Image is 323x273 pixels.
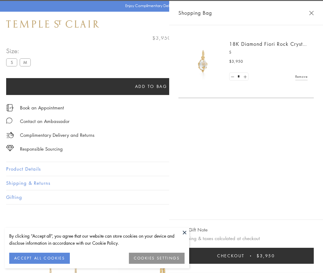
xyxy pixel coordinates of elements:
button: Product Details [6,162,317,176]
button: Add Gift Note [178,226,208,234]
a: Book an Appointment [20,104,64,111]
div: Responsible Sourcing [20,145,63,153]
p: Enjoy Complimentary Delivery & Returns [125,3,195,9]
h3: You May Also Like [15,226,308,236]
button: COOKIES SETTINGS [129,253,185,264]
button: Close Shopping Bag [309,11,314,15]
button: Add to bag [6,78,296,95]
div: Contact an Ambassador [20,117,70,125]
span: Shopping Bag [178,9,212,17]
span: $3,950 [229,58,243,65]
span: $3,950 [257,252,275,259]
img: P51889-E11FIORI [185,43,221,80]
a: Set quantity to 2 [242,73,248,81]
a: Remove [295,73,308,80]
img: icon_sourcing.svg [6,145,14,151]
label: S [6,58,17,66]
label: M [20,58,31,66]
button: Gifting [6,190,317,204]
p: Complimentary Delivery and Returns [20,131,94,139]
button: ACCEPT ALL COOKIES [9,253,70,264]
button: Checkout $3,950 [178,248,314,264]
button: Shipping & Returns [6,176,317,190]
p: S [229,49,308,55]
span: $3,950 [152,34,171,42]
img: Temple St. Clair [6,20,99,28]
a: Set quantity to 0 [229,73,236,81]
img: MessageIcon-01_2.svg [6,117,12,124]
span: Add to bag [135,83,167,90]
img: icon_delivery.svg [6,131,14,139]
span: Checkout [217,252,245,259]
p: Shipping & taxes calculated at checkout [178,235,314,242]
span: Size: [6,46,33,56]
div: By clicking “Accept all”, you agree that our website can store cookies on your device and disclos... [9,232,185,247]
img: icon_appointment.svg [6,104,14,111]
